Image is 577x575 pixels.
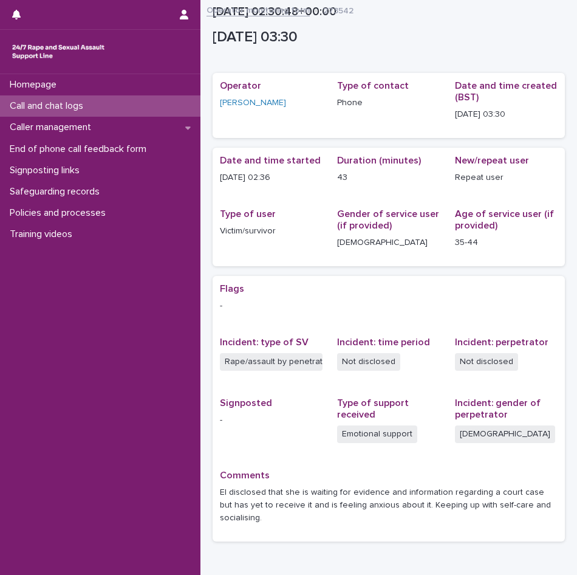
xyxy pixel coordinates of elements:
a: [PERSON_NAME] [220,97,286,109]
span: Signposted [220,398,272,408]
p: [DATE] 02:36 [220,171,323,184]
span: Emotional support [337,425,417,443]
span: Type of support received [337,398,409,419]
span: Incident: type of SV [220,337,309,347]
span: Duration (minutes) [337,156,421,165]
p: Call and chat logs [5,100,93,112]
p: Phone [337,97,440,109]
p: 43 [337,171,440,184]
span: New/repeat user [455,156,529,165]
span: [DEMOGRAPHIC_DATA] [455,425,555,443]
span: Rape/assault by penetration [220,353,323,371]
span: Incident: gender of perpetrator [455,398,541,419]
p: Safeguarding records [5,186,109,198]
p: Policies and processes [5,207,115,219]
span: Not disclosed [337,353,400,371]
span: Gender of service user (if provided) [337,209,439,230]
span: Comments [220,470,270,480]
p: [DATE] 03:30 [213,29,560,46]
p: [DEMOGRAPHIC_DATA] [337,236,440,249]
p: Repeat user [455,171,558,184]
p: Victim/survivor [220,225,323,238]
p: - [220,300,558,312]
span: Type of user [220,209,276,219]
img: rhQMoQhaT3yELyF149Cw [10,40,107,64]
p: Training videos [5,229,82,240]
p: 35-44 [455,236,558,249]
p: 273542 [323,3,353,16]
span: Incident: perpetrator [455,337,548,347]
p: El disclosed that she is waiting for evidence and information regarding a court case but has yet ... [220,486,558,524]
p: - [220,414,323,427]
span: Not disclosed [455,353,518,371]
span: Date and time created (BST) [455,81,557,102]
span: Incident: time period [337,337,430,347]
p: Signposting links [5,165,89,176]
span: Age of service user (if provided) [455,209,554,230]
p: Homepage [5,79,66,91]
span: Flags [220,284,244,294]
span: Operator [220,81,261,91]
p: Caller management [5,122,101,133]
p: End of phone call feedback form [5,143,156,155]
span: Type of contact [337,81,409,91]
a: Operator monitoring form [207,2,310,16]
span: Date and time started [220,156,321,165]
p: [DATE] 03:30 [455,108,558,121]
